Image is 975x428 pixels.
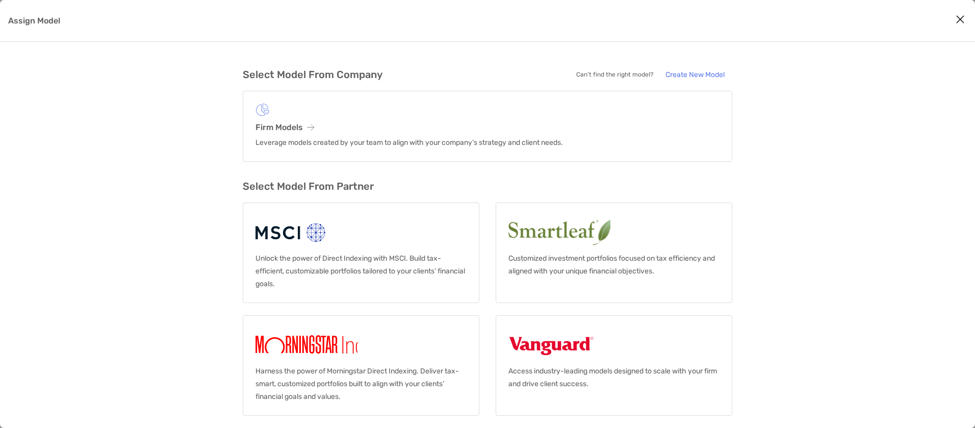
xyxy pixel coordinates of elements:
[508,215,696,248] img: Smartleaf
[243,91,732,162] a: Firm ModelsLeverage models created by your team to align with your company’s strategy and client ...
[496,203,732,303] a: SmartleafCustomized investment portfolios focused on tax efficiency and aligned with your unique ...
[657,66,732,83] a: Create New Model
[508,365,720,390] p: Access industry-leading models designed to scale with your firm and drive client success.
[255,365,467,403] p: Harness the power of Morningstar Direct Indexing. Deliver tax-smart, customized portfolios built ...
[8,14,60,27] p: Assign Model
[508,328,594,361] img: Vanguard
[255,252,467,290] p: Unlock the power of Direct Indexing with MSCI. Build tax-efficient, customizable portfolios tailo...
[243,203,479,303] a: MSCIUnlock the power of Direct Indexing with MSCI. Build tax-efficient, customizable portfolios t...
[508,252,720,278] p: Customized investment portfolios focused on tax efficiency and aligned with your unique financial...
[255,328,398,361] img: Morningstar
[496,315,732,416] a: VanguardAccess industry-leading models designed to scale with your firm and drive client success.
[243,68,382,81] h3: Select Model From Company
[255,122,720,132] h3: Firm Models
[243,180,732,192] h3: Select Model From Partner
[255,215,327,248] img: MSCI
[953,12,968,28] button: Close modal
[576,68,653,81] p: Can’t find the right model?
[243,315,479,416] a: MorningstarHarness the power of Morningstar Direct Indexing. Deliver tax-smart, customized portfo...
[255,136,720,149] p: Leverage models created by your team to align with your company’s strategy and client needs.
